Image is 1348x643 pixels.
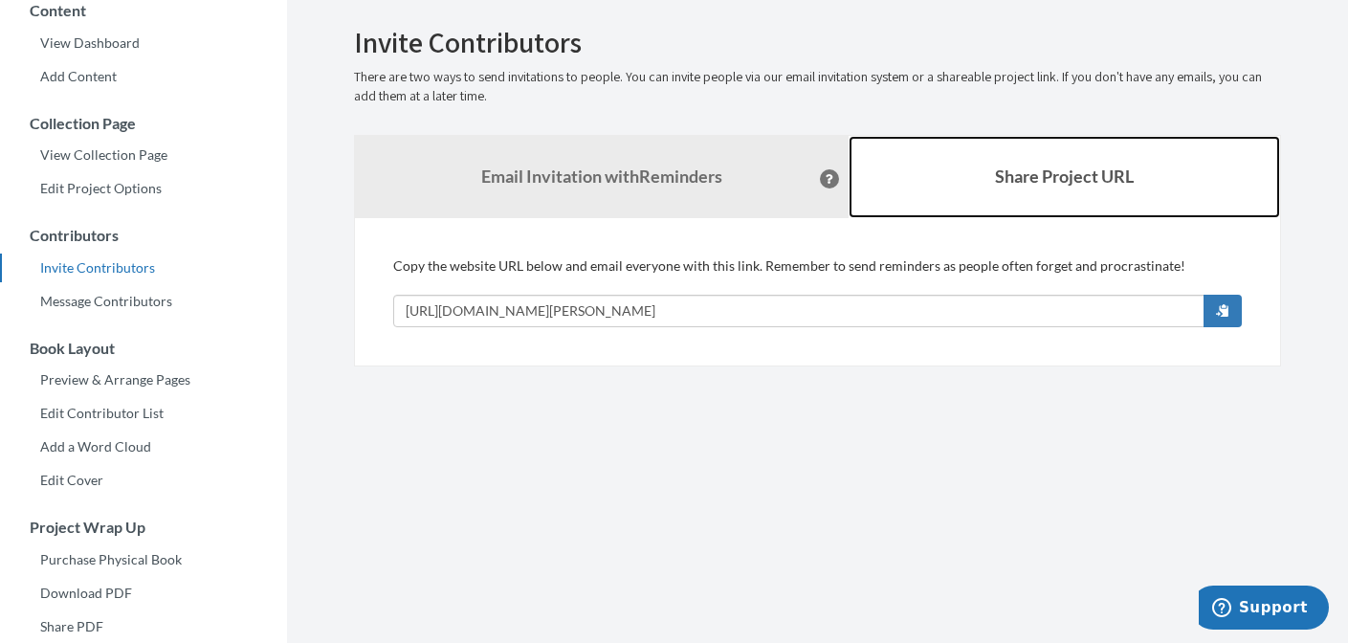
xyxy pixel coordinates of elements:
b: Share Project URL [995,166,1134,187]
h3: Project Wrap Up [1,519,287,536]
h3: Content [1,2,287,19]
div: Copy the website URL below and email everyone with this link. Remember to send reminders as peopl... [393,256,1242,327]
p: There are two ways to send invitations to people. You can invite people via our email invitation ... [354,68,1281,106]
h3: Book Layout [1,340,287,357]
h3: Contributors [1,227,287,244]
strong: Email Invitation with Reminders [481,166,722,187]
h2: Invite Contributors [354,27,1281,58]
iframe: Opens a widget where you can chat to one of our agents [1199,586,1329,633]
h3: Collection Page [1,115,287,132]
